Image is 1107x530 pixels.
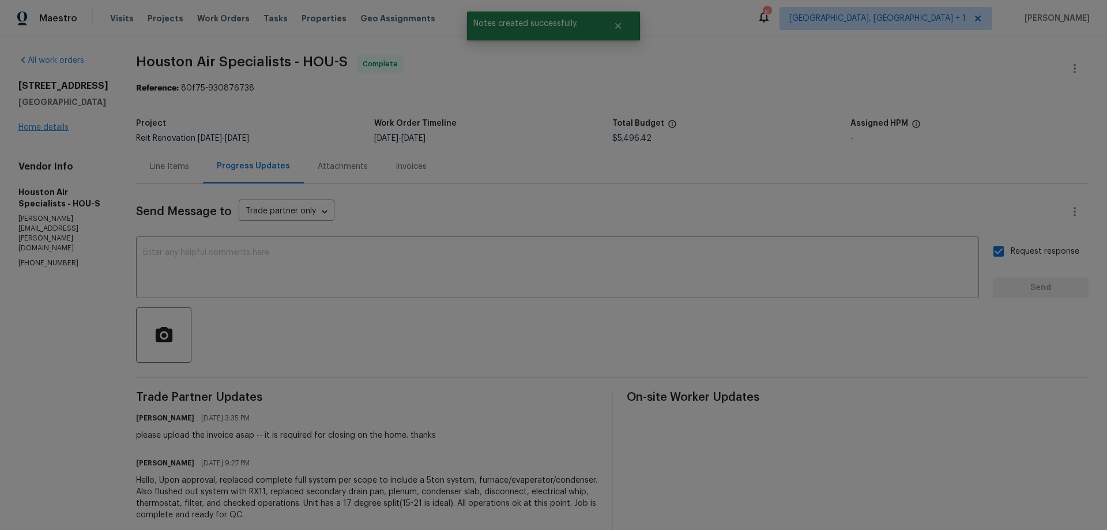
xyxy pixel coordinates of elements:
a: All work orders [18,57,84,65]
span: [DATE] 9:27 PM [201,457,250,469]
span: The hpm assigned to this work order. [912,119,921,134]
span: On-site Worker Updates [627,392,1089,403]
span: Geo Assignments [360,13,435,24]
span: Visits [110,13,134,24]
h5: Total Budget [612,119,664,127]
div: 6 [763,7,771,18]
span: [GEOGRAPHIC_DATA], [GEOGRAPHIC_DATA] + 1 [789,13,966,24]
span: Tasks [263,14,288,22]
div: Trade partner only [239,202,334,221]
h5: Project [136,119,166,127]
div: Hello, Upon approval, replaced complete full system per scope to include a 5ton system, furnace/e... [136,475,598,521]
span: - [374,134,426,142]
span: Projects [148,13,183,24]
span: Work Orders [197,13,250,24]
b: Reference: [136,84,179,92]
h5: Houston Air Specialists - HOU-S [18,186,108,209]
span: [DATE] [198,134,222,142]
span: Maestro [39,13,77,24]
span: Notes created successfully. [467,12,599,36]
span: Houston Air Specialists - HOU-S [136,55,348,69]
span: Complete [363,58,402,70]
h6: [PERSON_NAME] [136,412,194,424]
h5: [GEOGRAPHIC_DATA] [18,96,108,108]
span: [PERSON_NAME] [1020,13,1090,24]
div: Line Items [150,161,189,172]
p: [PHONE_NUMBER] [18,258,108,268]
span: Trade Partner Updates [136,392,598,403]
div: Attachments [318,161,368,172]
div: Progress Updates [217,160,290,172]
span: Request response [1011,246,1079,258]
h6: [PERSON_NAME] [136,457,194,469]
div: 80f75-930876738 [136,82,1089,94]
h5: Work Order Timeline [374,119,457,127]
span: - [198,134,249,142]
h5: Assigned HPM [850,119,908,127]
span: [DATE] [401,134,426,142]
span: [DATE] 3:35 PM [201,412,250,424]
span: Reit Renovation [136,134,249,142]
p: [PERSON_NAME][EMAIL_ADDRESS][PERSON_NAME][DOMAIN_NAME] [18,214,108,254]
div: - [850,134,1089,142]
span: The total cost of line items that have been proposed by Opendoor. This sum includes line items th... [668,119,677,134]
a: Home details [18,123,69,131]
div: please upload the invoice asap -- it is required for closing on the home. thanks [136,430,436,441]
span: Send Message to [136,206,232,217]
button: Close [599,14,637,37]
h2: [STREET_ADDRESS] [18,80,108,92]
h4: Vendor Info [18,161,108,172]
div: Invoices [396,161,427,172]
span: $5,496.42 [612,134,652,142]
span: [DATE] [374,134,398,142]
span: [DATE] [225,134,249,142]
span: Properties [302,13,347,24]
